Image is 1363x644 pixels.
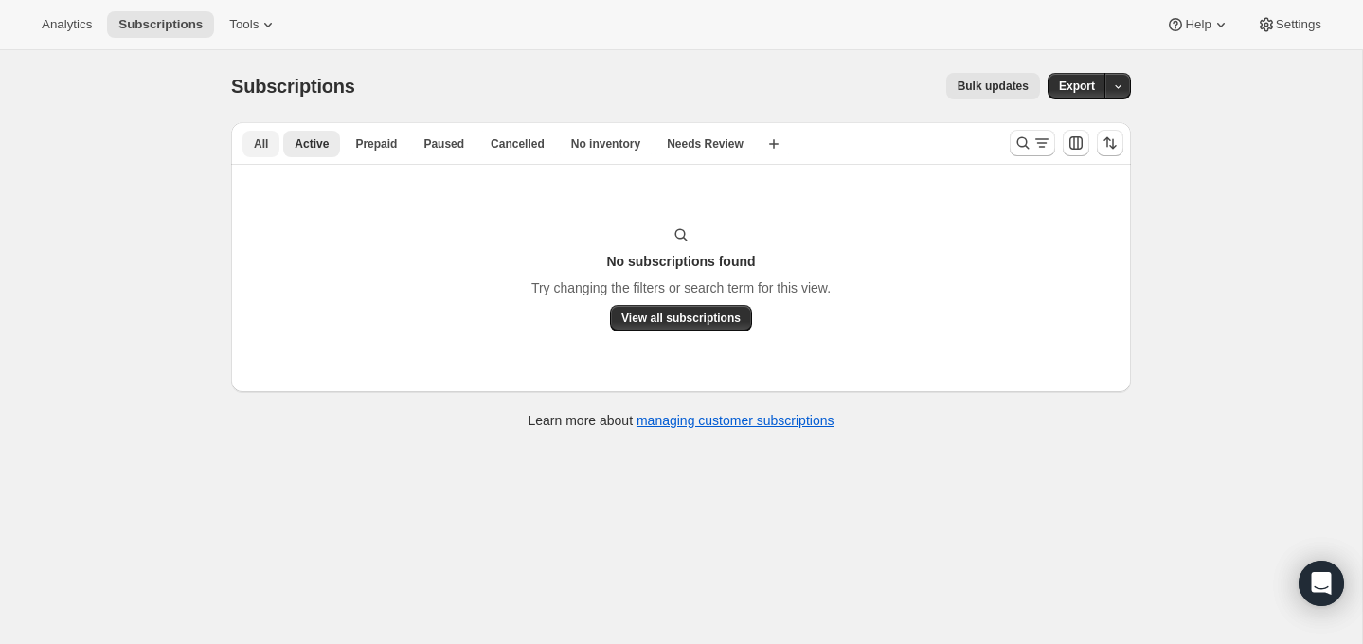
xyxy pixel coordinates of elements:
button: Help [1155,11,1241,38]
button: Settings [1246,11,1333,38]
span: Subscriptions [118,17,203,32]
span: Bulk updates [958,79,1029,94]
span: View all subscriptions [621,311,741,326]
span: All [254,136,268,152]
a: managing customer subscriptions [637,413,834,428]
button: Search and filter results [1010,130,1055,156]
button: Subscriptions [107,11,214,38]
span: Export [1059,79,1095,94]
span: Paused [423,136,464,152]
p: Try changing the filters or search term for this view. [531,278,831,297]
p: Learn more about [529,411,834,430]
span: Active [295,136,329,152]
span: Help [1185,17,1211,32]
span: Subscriptions [231,76,355,97]
button: Tools [218,11,289,38]
span: Needs Review [667,136,744,152]
span: No inventory [571,136,640,152]
button: Customize table column order and visibility [1063,130,1089,156]
button: Export [1048,73,1106,99]
span: Analytics [42,17,92,32]
span: Prepaid [355,136,397,152]
button: Create new view [759,131,789,157]
button: View all subscriptions [610,305,752,331]
div: Open Intercom Messenger [1299,561,1344,606]
span: Tools [229,17,259,32]
span: Settings [1276,17,1321,32]
button: Analytics [30,11,103,38]
span: Cancelled [491,136,545,152]
button: Bulk updates [946,73,1040,99]
h3: No subscriptions found [606,252,755,271]
button: Sort the results [1097,130,1123,156]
